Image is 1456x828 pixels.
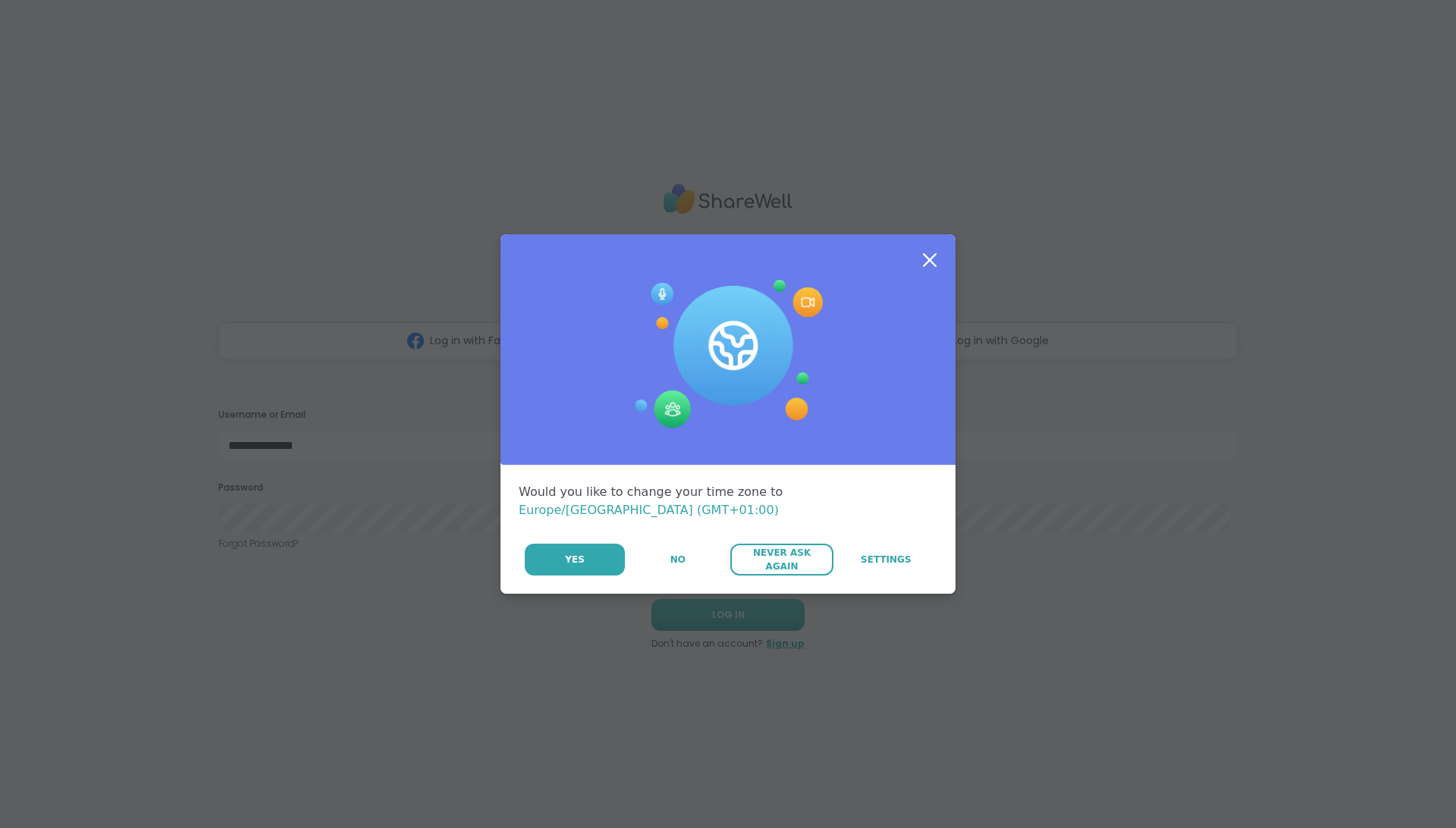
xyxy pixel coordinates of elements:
[670,553,686,566] span: No
[861,553,912,566] span: Settings
[519,503,779,517] span: Europe/[GEOGRAPHIC_DATA] (GMT+01:00)
[525,544,625,576] button: Yes
[565,553,585,566] span: Yes
[738,546,825,573] span: Never Ask Again
[633,280,823,428] img: Session Experience
[835,544,937,576] a: Settings
[519,483,937,519] div: Would you like to change your time zone to
[730,544,833,576] button: Never Ask Again
[626,544,729,576] button: No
